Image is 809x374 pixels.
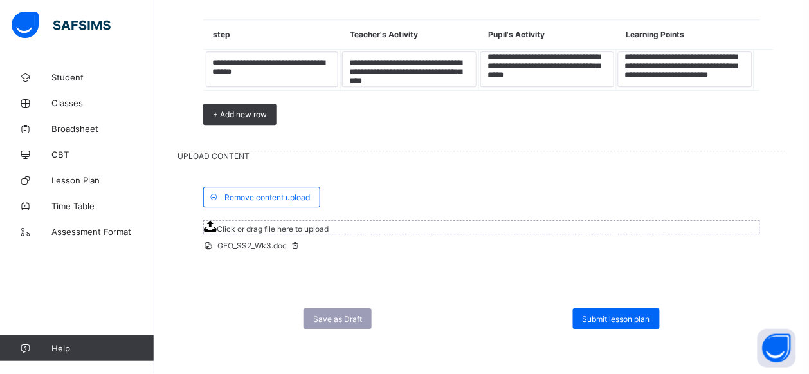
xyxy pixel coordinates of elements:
span: Remove content upload [224,192,310,202]
span: UPLOAD CONTENT [177,151,786,161]
button: Open asap [758,329,796,368]
span: Lesson Plan [51,175,154,185]
span: Student [51,72,154,82]
span: Submit lesson plan [583,314,650,324]
span: Assessment Format [51,227,154,237]
th: Pupil's Activity [478,20,616,50]
img: safsims [12,12,111,39]
span: Classes [51,98,154,108]
span: Broadsheet [51,124,154,134]
span: GEO_SS2_Wk3.doc [203,241,301,250]
span: Help [51,343,154,353]
span: CBT [51,149,154,160]
span: Click or drag file here to upload [203,220,760,234]
span: + Add new row [213,109,267,119]
th: step [204,20,341,50]
th: Teacher's Activity [340,20,478,50]
span: Time Table [51,201,154,211]
span: Save as Draft [313,314,362,324]
th: Learning Points [616,20,754,50]
span: Click or drag file here to upload [217,224,329,234]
